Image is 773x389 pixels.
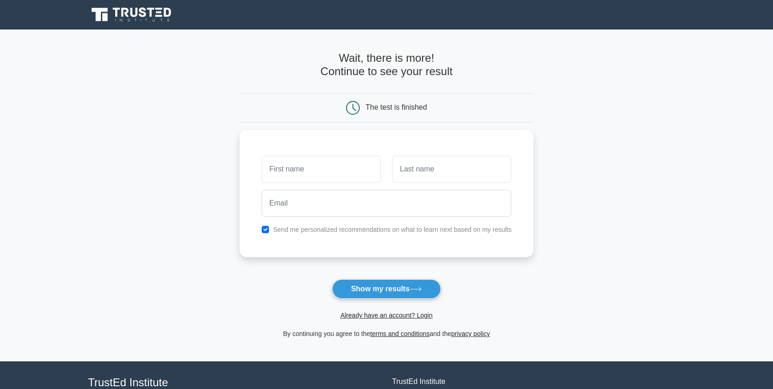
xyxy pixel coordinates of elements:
[451,330,490,337] a: privacy policy
[392,156,511,183] input: Last name
[366,103,427,111] div: The test is finished
[262,190,512,217] input: Email
[262,156,381,183] input: First name
[340,312,433,319] a: Already have an account? Login
[370,330,430,337] a: terms and conditions
[234,328,539,339] div: By continuing you agree to the and the
[332,279,441,299] button: Show my results
[240,52,534,78] h4: Wait, there is more! Continue to see your result
[273,226,512,233] label: Send me personalized recommendations on what to learn next based on my results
